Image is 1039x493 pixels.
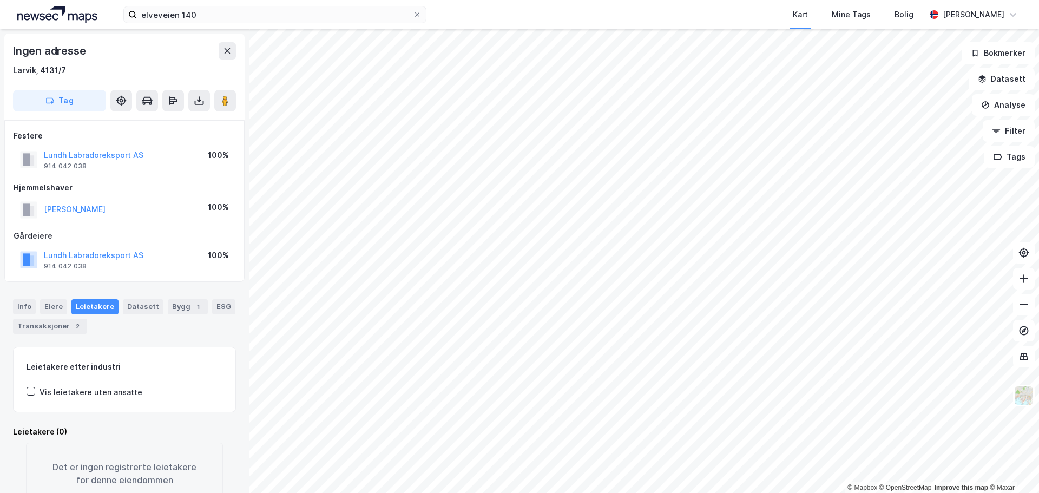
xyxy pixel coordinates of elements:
[72,321,83,332] div: 2
[193,301,203,312] div: 1
[27,360,222,373] div: Leietakere etter industri
[962,42,1035,64] button: Bokmerker
[847,484,877,491] a: Mapbox
[14,129,235,142] div: Festere
[44,162,87,170] div: 914 042 038
[1014,385,1034,406] img: Z
[13,42,88,60] div: Ingen adresse
[984,146,1035,168] button: Tags
[13,299,36,314] div: Info
[212,299,235,314] div: ESG
[40,386,142,399] div: Vis leietakere uten ansatte
[935,484,988,491] a: Improve this map
[208,201,229,214] div: 100%
[13,90,106,111] button: Tag
[13,319,87,334] div: Transaksjoner
[972,94,1035,116] button: Analyse
[969,68,1035,90] button: Datasett
[14,181,235,194] div: Hjemmelshaver
[14,229,235,242] div: Gårdeiere
[879,484,932,491] a: OpenStreetMap
[40,299,67,314] div: Eiere
[895,8,913,21] div: Bolig
[943,8,1004,21] div: [PERSON_NAME]
[137,6,413,23] input: Søk på adresse, matrikkel, gårdeiere, leietakere eller personer
[71,299,119,314] div: Leietakere
[985,441,1039,493] iframe: Chat Widget
[168,299,208,314] div: Bygg
[123,299,163,314] div: Datasett
[793,8,808,21] div: Kart
[17,6,97,23] img: logo.a4113a55bc3d86da70a041830d287a7e.svg
[832,8,871,21] div: Mine Tags
[208,249,229,262] div: 100%
[983,120,1035,142] button: Filter
[13,64,66,77] div: Larvik, 4131/7
[44,262,87,271] div: 914 042 038
[208,149,229,162] div: 100%
[13,425,236,438] div: Leietakere (0)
